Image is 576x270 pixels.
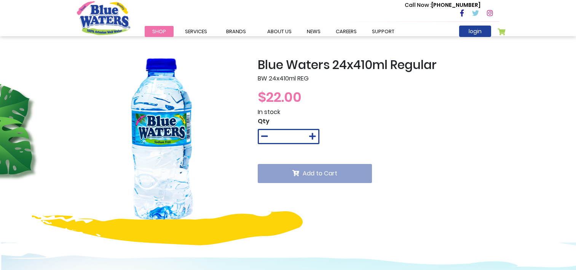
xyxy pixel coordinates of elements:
a: careers [328,26,364,37]
a: login [459,26,491,37]
img: Blue_Waters_24x410ml_Regular_1_1.png [77,58,246,227]
a: support [364,26,402,37]
h2: Blue Waters 24x410ml Regular [258,58,499,72]
span: Shop [152,28,166,35]
span: Call Now : [405,1,431,9]
span: Brands [226,28,246,35]
a: store logo [77,1,130,35]
span: Qty [258,117,270,125]
a: News [299,26,328,37]
p: BW 24x410ml REG [258,74,499,83]
span: $22.00 [258,87,302,107]
a: about us [260,26,299,37]
span: Services [185,28,207,35]
p: [PHONE_NUMBER] [405,1,480,9]
span: In stock [258,108,280,116]
img: yellow-design.png [32,211,303,245]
